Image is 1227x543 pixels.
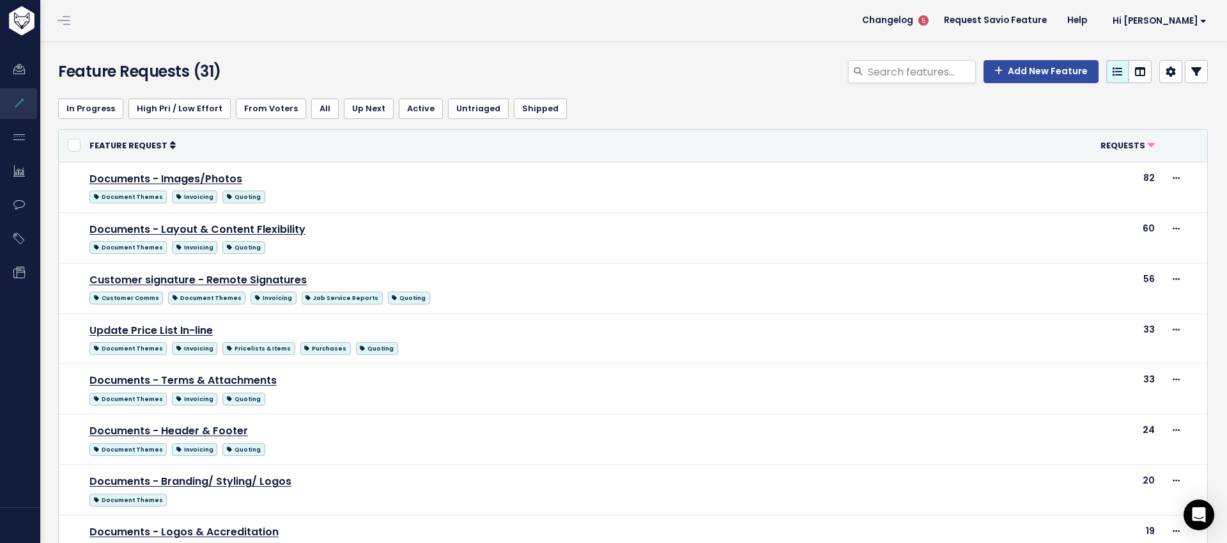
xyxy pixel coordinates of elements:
[89,289,163,305] a: Customer Comms
[918,15,929,26] span: 5
[222,342,295,355] span: Pricelists & Items
[168,292,245,304] span: Document Themes
[58,98,1208,119] ul: Filter feature requests
[89,188,167,204] a: Document Themes
[1113,16,1207,26] span: Hi [PERSON_NAME]
[222,390,265,406] a: Quoting
[984,60,1099,83] a: Add New Feature
[172,441,217,457] a: Invoicing
[89,222,305,237] a: Documents - Layout & Content Flexibility
[89,423,248,438] a: Documents - Header & Footer
[222,340,295,356] a: Pricelists & Items
[58,60,429,83] h4: Feature Requests (31)
[89,373,277,388] a: Documents - Terms & Attachments
[89,443,167,456] span: Document Themes
[89,191,167,203] span: Document Themes
[1049,313,1162,364] td: 33
[222,188,265,204] a: Quoting
[388,289,430,305] a: Quoting
[1049,162,1162,212] td: 82
[300,340,351,356] a: Purchases
[89,241,167,254] span: Document Themes
[89,340,167,356] a: Document Themes
[1049,414,1162,465] td: 24
[89,272,307,287] a: Customer signature - Remote Signatures
[236,98,306,119] a: From Voters
[1097,11,1217,31] a: Hi [PERSON_NAME]
[356,340,398,356] a: Quoting
[862,16,913,25] span: Changelog
[867,60,976,83] input: Search features...
[356,342,398,355] span: Quoting
[172,443,217,456] span: Invoicing
[311,98,339,119] a: All
[89,140,167,151] span: Feature Request
[89,524,279,539] a: Documents - Logos & Accreditation
[172,340,217,356] a: Invoicing
[222,441,265,457] a: Quoting
[89,494,167,507] span: Document Themes
[1100,139,1155,152] a: Requests
[300,342,351,355] span: Purchases
[222,239,265,255] a: Quoting
[89,239,167,255] a: Document Themes
[128,98,231,119] a: High Pri / Low Effort
[1049,364,1162,414] td: 33
[388,292,430,304] span: Quoting
[58,98,123,119] a: In Progress
[172,390,217,406] a: Invoicing
[1049,263,1162,313] td: 56
[222,443,265,456] span: Quoting
[89,292,163,304] span: Customer Comms
[172,188,217,204] a: Invoicing
[934,11,1057,30] a: Request Savio Feature
[302,289,383,305] a: Job Service Reports
[89,474,291,489] a: Documents - Branding/ Styling/ Logos
[89,390,167,406] a: Document Themes
[172,393,217,405] span: Invoicing
[302,292,383,304] span: Job Service Reports
[89,393,167,405] span: Document Themes
[344,98,394,119] a: Up Next
[251,292,296,304] span: Invoicing
[1049,212,1162,263] td: 60
[172,241,217,254] span: Invoicing
[89,342,167,355] span: Document Themes
[1100,140,1145,151] span: Requests
[222,241,265,254] span: Quoting
[1057,11,1097,30] a: Help
[89,441,167,457] a: Document Themes
[1049,465,1162,515] td: 20
[172,342,217,355] span: Invoicing
[6,6,105,35] img: logo-white.9d6f32f41409.svg
[89,171,242,186] a: Documents - Images/Photos
[89,323,213,338] a: Update Price List In-line
[1184,500,1214,530] div: Open Intercom Messenger
[399,98,443,119] a: Active
[172,239,217,255] a: Invoicing
[448,98,509,119] a: Untriaged
[222,191,265,203] span: Quoting
[89,139,176,152] a: Feature Request
[89,491,167,507] a: Document Themes
[168,289,245,305] a: Document Themes
[172,191,217,203] span: Invoicing
[251,289,296,305] a: Invoicing
[514,98,567,119] a: Shipped
[222,393,265,405] span: Quoting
